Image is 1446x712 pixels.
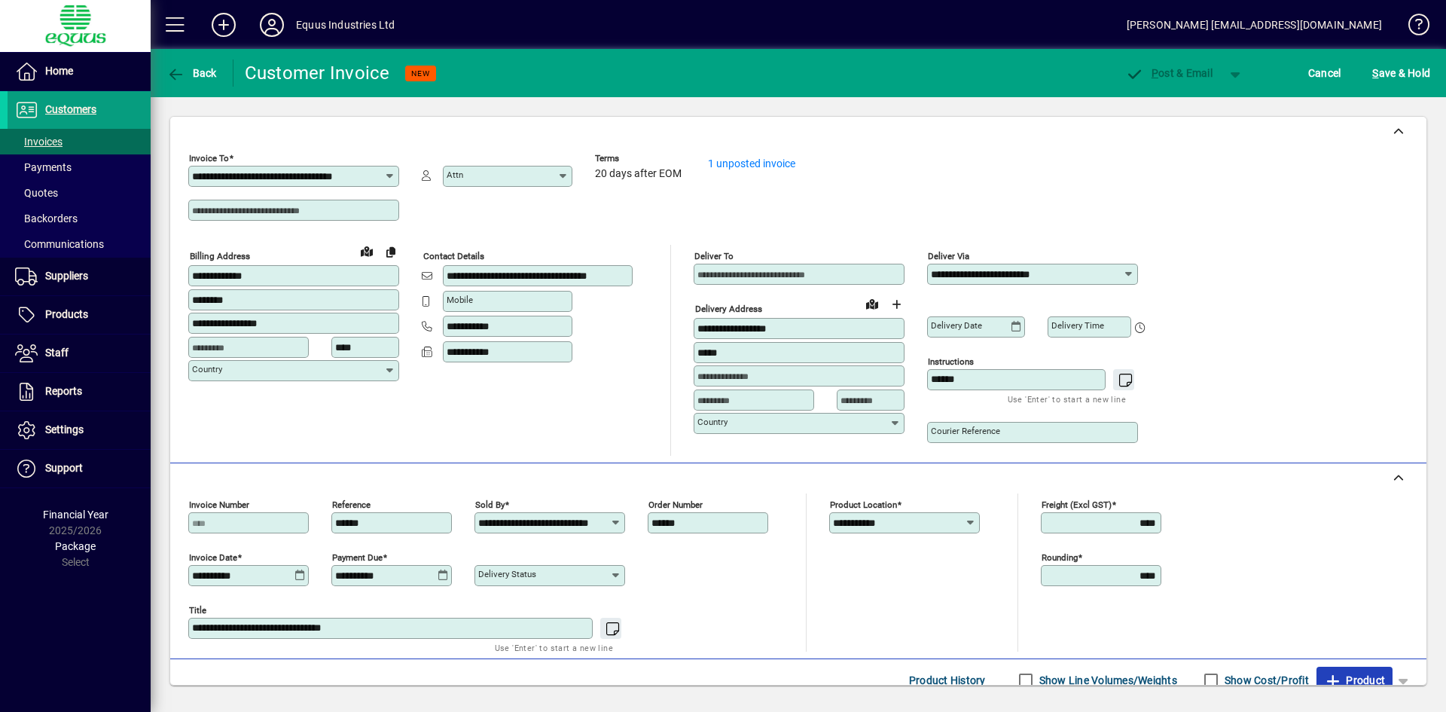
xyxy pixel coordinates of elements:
a: Suppliers [8,258,151,295]
a: Staff [8,335,151,372]
span: NEW [411,69,430,78]
mat-label: Invoice date [189,552,237,563]
mat-label: Courier Reference [931,426,1000,436]
span: Staff [45,347,69,359]
mat-label: Country [697,417,728,427]
span: P [1152,67,1158,79]
mat-label: Invoice number [189,500,249,510]
mat-label: Instructions [928,356,974,367]
mat-label: Invoice To [189,153,229,163]
mat-label: Freight (excl GST) [1042,500,1112,510]
span: Financial Year [43,509,108,521]
a: Products [8,296,151,334]
mat-label: Deliver via [928,251,969,261]
span: Home [45,65,73,77]
mat-label: Rounding [1042,552,1078,563]
span: Back [166,67,217,79]
span: Quotes [15,187,58,199]
mat-label: Sold by [475,500,505,510]
span: ave & Hold [1372,61,1430,85]
span: Product [1324,668,1385,692]
div: [PERSON_NAME] [EMAIL_ADDRESS][DOMAIN_NAME] [1127,13,1382,37]
mat-label: Country [192,364,222,374]
button: Product [1316,667,1393,694]
a: Home [8,53,151,90]
span: Products [45,308,88,320]
mat-label: Reference [332,500,371,510]
span: Suppliers [45,270,88,282]
span: Support [45,462,83,474]
span: Backorders [15,212,78,225]
span: Settings [45,423,84,435]
a: Quotes [8,180,151,206]
a: 1 unposted invoice [708,157,795,170]
div: Equus Industries Ltd [296,13,395,37]
span: 20 days after EOM [595,168,682,180]
label: Show Line Volumes/Weights [1036,673,1177,688]
a: Support [8,450,151,487]
a: Knowledge Base [1397,3,1427,52]
a: View on map [355,239,379,263]
span: Customers [45,103,96,115]
span: Reports [45,385,82,397]
a: Backorders [8,206,151,231]
a: Invoices [8,129,151,154]
button: Add [200,11,248,38]
mat-label: Attn [447,170,463,180]
button: Cancel [1304,60,1345,87]
mat-label: Title [189,605,206,616]
button: Product History [903,667,992,694]
button: Save & Hold [1368,60,1434,87]
span: Package [55,540,96,552]
mat-label: Order number [648,500,703,510]
button: Back [163,60,221,87]
mat-hint: Use 'Enter' to start a new line [495,639,613,656]
mat-label: Delivery date [931,320,982,331]
a: Payments [8,154,151,180]
span: ost & Email [1125,67,1213,79]
span: Cancel [1308,61,1341,85]
span: S [1372,67,1378,79]
mat-label: Payment due [332,552,383,563]
mat-hint: Use 'Enter' to start a new line [1008,390,1126,408]
mat-label: Mobile [447,295,473,305]
mat-label: Delivery status [478,569,536,579]
span: Product History [909,668,986,692]
div: Customer Invoice [245,61,390,85]
a: View on map [860,292,884,316]
button: Profile [248,11,296,38]
a: Reports [8,373,151,411]
a: Settings [8,411,151,449]
span: Payments [15,161,72,173]
mat-label: Delivery time [1051,320,1104,331]
button: Copy to Delivery address [379,240,403,264]
button: Choose address [884,292,908,316]
span: Communications [15,238,104,250]
mat-label: Deliver To [694,251,734,261]
app-page-header-button: Back [151,60,233,87]
span: Terms [595,154,685,163]
a: Communications [8,231,151,257]
span: Invoices [15,136,63,148]
button: Post & Email [1118,60,1220,87]
mat-label: Product location [830,500,897,510]
label: Show Cost/Profit [1222,673,1309,688]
